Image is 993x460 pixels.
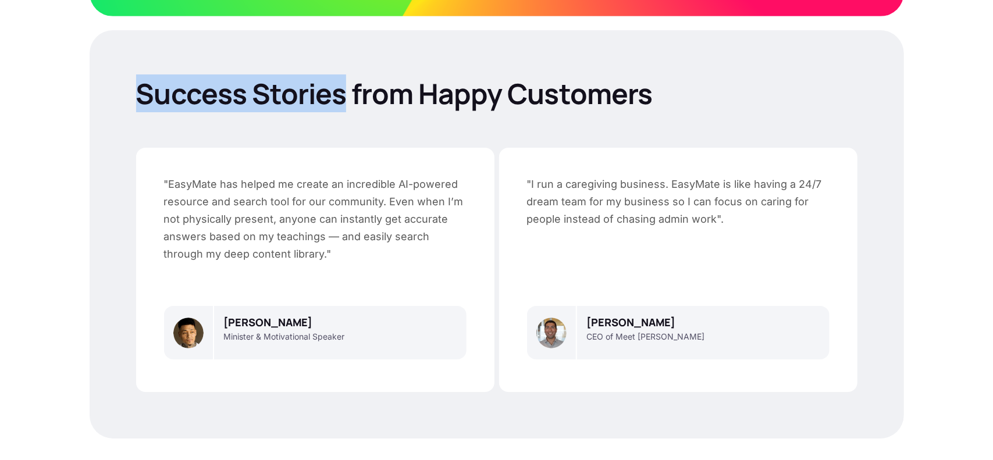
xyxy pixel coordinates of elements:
p: [PERSON_NAME] [223,315,312,329]
p: "EasyMate has helped me create an incredible AI-powered resource and search tool for our communit... [164,176,467,263]
p: [PERSON_NAME] [586,315,675,329]
p: Minister & Motivational Speaker [223,331,344,342]
p: Success Stories from Happy Customers [136,77,857,110]
p: "I run a caregiving business. EasyMate is like having a 24/7 dream team for my business so I can ... [527,176,830,228]
p: CEO of Meet [PERSON_NAME] [586,331,704,342]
